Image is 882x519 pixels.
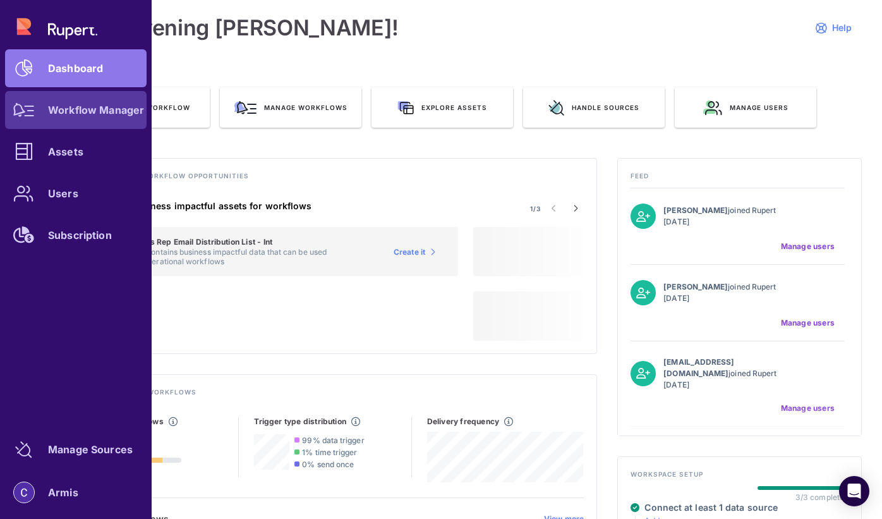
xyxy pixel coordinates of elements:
span: Manage users [781,318,835,328]
span: Manage users [781,241,835,252]
span: Handle sources [572,103,639,112]
span: Create Workflow [115,103,190,112]
strong: [PERSON_NAME] [663,282,728,291]
h1: Good evening [PERSON_NAME]! [68,15,399,40]
h5: Delivery frequency [427,417,499,427]
span: Help [832,22,852,34]
p: joined Rupert [DATE] [663,205,801,228]
div: 3/3 completed [795,492,849,502]
div: Open Intercom Messenger [839,476,869,506]
a: Manage Sources [5,430,147,468]
span: Create it [394,247,426,257]
span: 1% time trigger [302,448,357,457]
span: Explore assets [421,103,487,112]
h4: Discover new workflow opportunities [82,171,584,188]
h4: Suggested business impactful assets for workflows [82,200,458,212]
h4: Workspace setup [631,470,849,486]
a: Workflow Manager [5,91,147,129]
span: 99% data trigger [302,436,364,445]
p: joined Rupert [DATE] [663,281,801,304]
p: This asset contains business impactful data that can be used to create operational workflows [108,247,329,266]
div: Workflow Manager [48,106,144,114]
div: Manage Sources [48,446,133,453]
h4: Feed [631,171,849,188]
h5: Trigger type distribution [254,417,346,427]
div: Armis [48,489,78,496]
h4: Track existing workflows [82,388,584,404]
strong: [EMAIL_ADDRESS][DOMAIN_NAME] [663,357,734,378]
h3: QUICK ACTIONS [68,71,862,87]
a: Assets [5,133,147,171]
h5: Table: Sales Rep Email Distribution List - Int [108,237,329,247]
span: 0% send once [302,460,354,469]
a: Users [5,174,147,212]
strong: [PERSON_NAME] [663,205,728,215]
img: account-photo [14,482,34,503]
div: Subscription [48,231,112,239]
span: Manage workflows [264,103,347,112]
p: joined Rupert [DATE] [663,357,801,391]
h4: Connect at least 1 data source [644,502,778,513]
div: Assets [48,148,83,156]
span: Manage users [730,103,788,112]
div: Users [48,190,78,197]
span: Manage users [781,403,835,413]
a: Subscription [5,216,147,254]
span: 1/3 [530,204,541,213]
